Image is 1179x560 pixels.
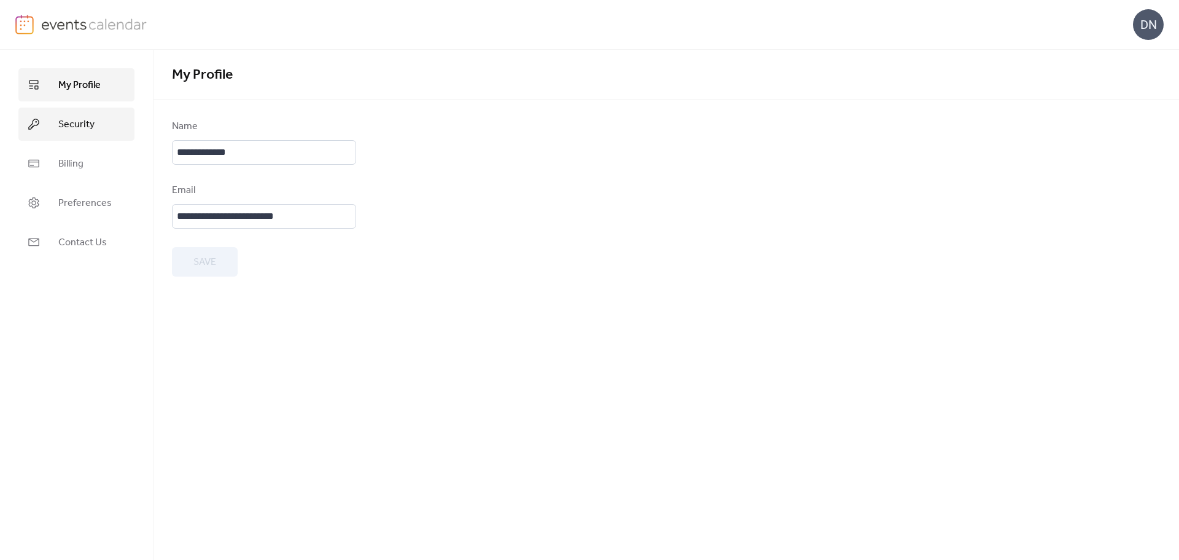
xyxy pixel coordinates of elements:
[58,235,107,250] span: Contact Us
[172,119,354,134] div: Name
[18,108,134,141] a: Security
[18,226,134,259] a: Contact Us
[41,15,147,33] img: logo-type
[15,15,34,34] img: logo
[58,157,84,172] span: Billing
[1133,9,1164,40] div: DN
[58,117,95,132] span: Security
[18,186,134,219] a: Preferences
[58,196,112,211] span: Preferences
[172,61,233,89] span: My Profile
[58,78,101,93] span: My Profile
[172,183,354,198] div: Email
[18,68,134,101] a: My Profile
[18,147,134,180] a: Billing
